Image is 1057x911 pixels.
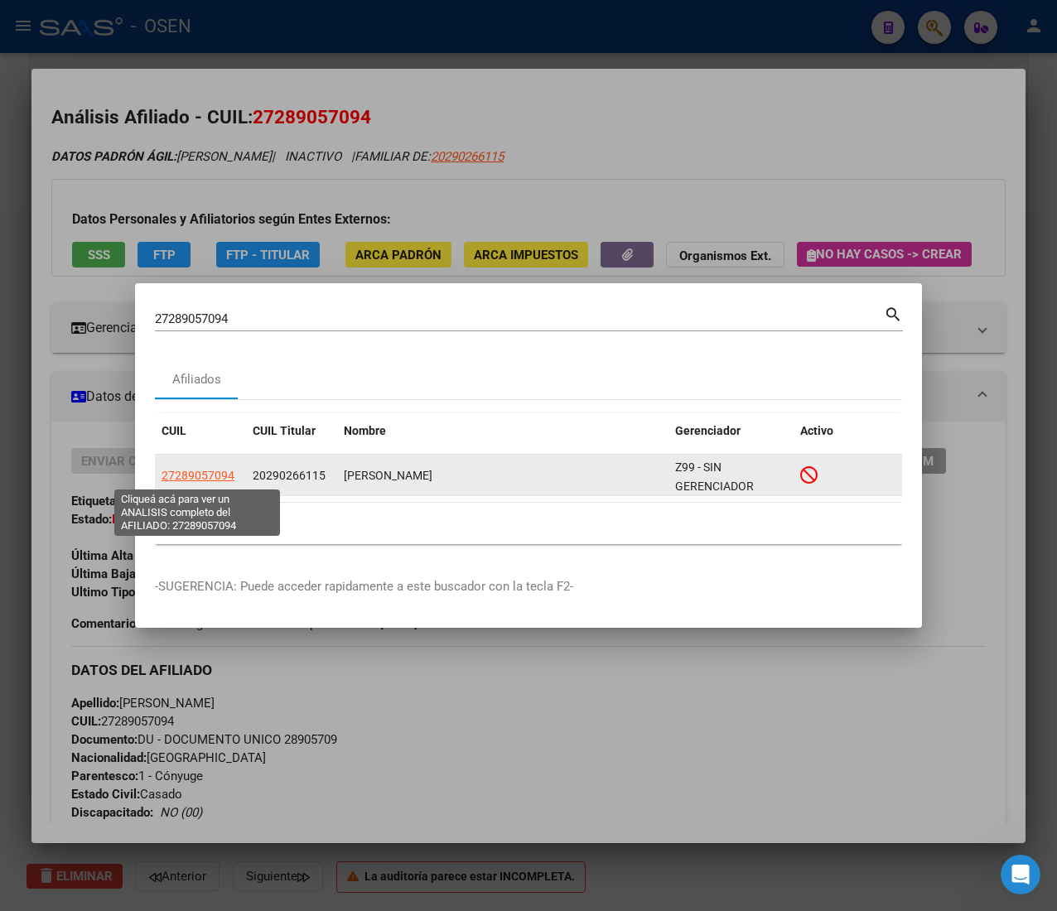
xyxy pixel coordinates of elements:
[253,469,326,482] span: 20290266115
[344,466,662,485] div: [PERSON_NAME]
[344,424,386,437] span: Nombre
[246,413,337,449] datatable-header-cell: CUIL Titular
[800,424,833,437] span: Activo
[155,503,902,544] div: 1 total
[884,303,903,323] mat-icon: search
[253,424,316,437] span: CUIL Titular
[155,577,902,596] p: -SUGERENCIA: Puede acceder rapidamente a este buscador con la tecla F2-
[794,413,902,449] datatable-header-cell: Activo
[337,413,668,449] datatable-header-cell: Nombre
[162,424,186,437] span: CUIL
[162,469,234,482] span: 27289057094
[675,460,754,493] span: Z99 - SIN GERENCIADOR
[155,413,246,449] datatable-header-cell: CUIL
[1001,855,1040,894] iframe: Intercom live chat
[172,370,221,389] div: Afiliados
[668,413,794,449] datatable-header-cell: Gerenciador
[675,424,741,437] span: Gerenciador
